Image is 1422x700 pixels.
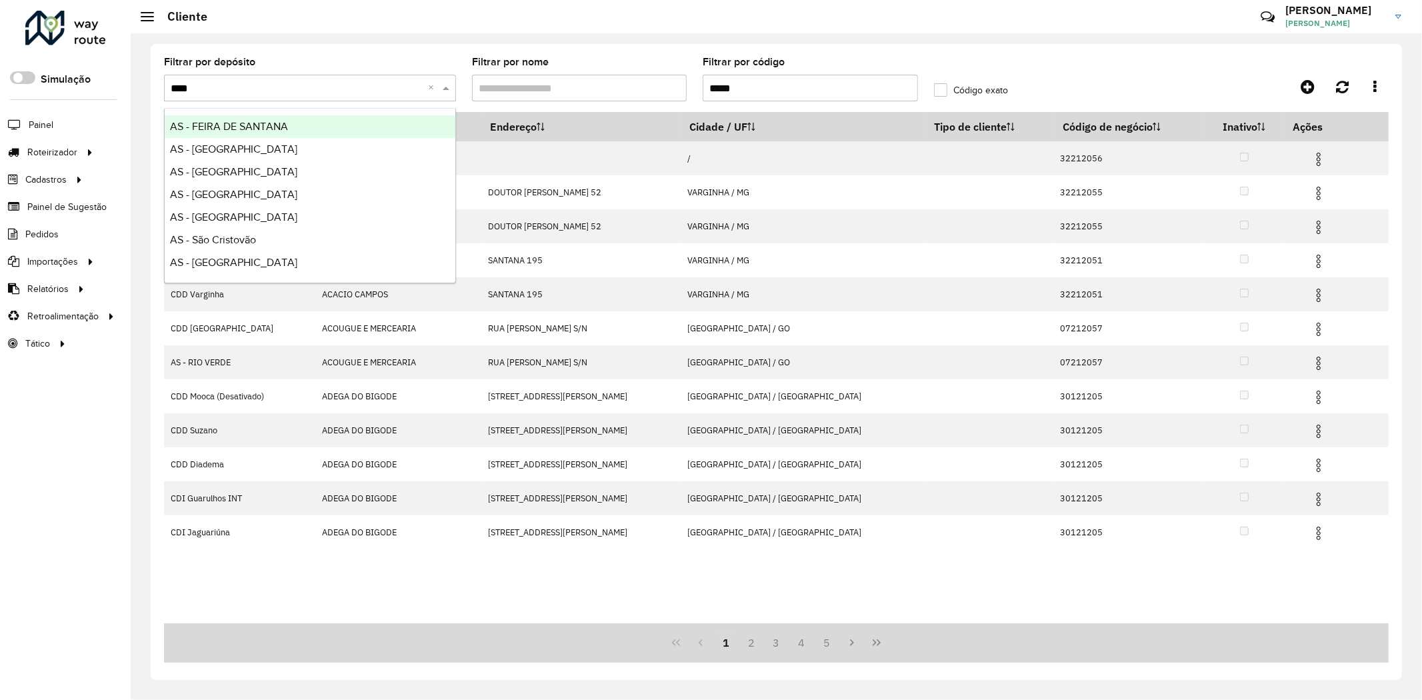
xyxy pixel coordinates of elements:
[481,311,680,345] td: RUA [PERSON_NAME] S/N
[1053,413,1205,447] td: 30121205
[481,413,680,447] td: [STREET_ADDRESS][PERSON_NAME]
[170,211,297,223] span: AS - [GEOGRAPHIC_DATA]
[1285,4,1385,17] h3: [PERSON_NAME]
[315,413,481,447] td: ADEGA DO BIGODE
[1053,141,1205,175] td: 32212056
[481,113,680,141] th: Endereço
[1253,3,1282,31] a: Contato Rápido
[25,337,50,351] span: Tático
[315,481,481,515] td: ADEGA DO BIGODE
[1053,481,1205,515] td: 30121205
[164,413,315,447] td: CDD Suzano
[680,311,925,345] td: [GEOGRAPHIC_DATA] / GO
[839,630,865,655] button: Next Page
[1284,113,1364,141] th: Ações
[1053,311,1205,345] td: 07212057
[315,277,481,311] td: ACACIO CAMPOS
[680,113,925,141] th: Cidade / UF
[170,234,256,245] span: AS - São Cristovão
[680,209,925,243] td: VARGINHA / MG
[764,630,789,655] button: 3
[164,447,315,481] td: CDD Diadema
[315,447,481,481] td: ADEGA DO BIGODE
[1053,209,1205,243] td: 32212055
[27,255,78,269] span: Importações
[789,630,814,655] button: 4
[481,243,680,277] td: SANTANA 195
[481,379,680,413] td: [STREET_ADDRESS][PERSON_NAME]
[27,200,107,214] span: Painel de Sugestão
[154,9,207,24] h2: Cliente
[164,108,456,283] ng-dropdown-panel: Options list
[27,309,99,323] span: Retroalimentação
[1053,113,1205,141] th: Código de negócio
[680,481,925,515] td: [GEOGRAPHIC_DATA] / [GEOGRAPHIC_DATA]
[164,481,315,515] td: CDI Guarulhos INT
[680,345,925,379] td: [GEOGRAPHIC_DATA] / GO
[481,515,680,549] td: [STREET_ADDRESS][PERSON_NAME]
[428,80,439,96] span: Clear all
[315,515,481,549] td: ADEGA DO BIGODE
[1053,345,1205,379] td: 07212057
[315,311,481,345] td: ACOUGUE E MERCEARIA
[481,277,680,311] td: SANTANA 195
[864,630,889,655] button: Last Page
[481,209,680,243] td: DOUTOR [PERSON_NAME] 52
[315,345,481,379] td: ACOUGUE E MERCEARIA
[1205,113,1284,141] th: Inativo
[164,311,315,345] td: CDD [GEOGRAPHIC_DATA]
[27,282,69,296] span: Relatórios
[164,54,255,70] label: Filtrar por depósito
[170,257,297,268] span: AS - [GEOGRAPHIC_DATA]
[164,345,315,379] td: AS - RIO VERDE
[925,113,1053,141] th: Tipo de cliente
[1285,17,1385,29] span: [PERSON_NAME]
[1053,175,1205,209] td: 32212055
[680,141,925,175] td: /
[680,243,925,277] td: VARGINHA / MG
[481,447,680,481] td: [STREET_ADDRESS][PERSON_NAME]
[472,54,549,70] label: Filtrar por nome
[170,189,297,200] span: AS - [GEOGRAPHIC_DATA]
[680,413,925,447] td: [GEOGRAPHIC_DATA] / [GEOGRAPHIC_DATA]
[29,118,53,132] span: Painel
[703,54,785,70] label: Filtrar por código
[680,277,925,311] td: VARGINHA / MG
[41,71,91,87] label: Simulação
[170,166,297,177] span: AS - [GEOGRAPHIC_DATA]
[680,379,925,413] td: [GEOGRAPHIC_DATA] / [GEOGRAPHIC_DATA]
[481,345,680,379] td: RUA [PERSON_NAME] S/N
[170,143,297,155] span: AS - [GEOGRAPHIC_DATA]
[25,173,67,187] span: Cadastros
[315,379,481,413] td: ADEGA DO BIGODE
[680,447,925,481] td: [GEOGRAPHIC_DATA] / [GEOGRAPHIC_DATA]
[25,227,59,241] span: Pedidos
[934,83,1008,97] label: Código exato
[1053,243,1205,277] td: 32212051
[814,630,839,655] button: 5
[164,277,315,311] td: CDD Varginha
[481,481,680,515] td: [STREET_ADDRESS][PERSON_NAME]
[739,630,764,655] button: 2
[680,175,925,209] td: VARGINHA / MG
[1053,379,1205,413] td: 30121205
[481,175,680,209] td: DOUTOR [PERSON_NAME] 52
[164,515,315,549] td: CDI Jaguariúna
[164,379,315,413] td: CDD Mooca (Desativado)
[1053,515,1205,549] td: 30121205
[713,630,739,655] button: 1
[1053,277,1205,311] td: 32212051
[27,145,77,159] span: Roteirizador
[170,121,288,132] span: AS - FEIRA DE SANTANA
[1053,447,1205,481] td: 30121205
[680,515,925,549] td: [GEOGRAPHIC_DATA] / [GEOGRAPHIC_DATA]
